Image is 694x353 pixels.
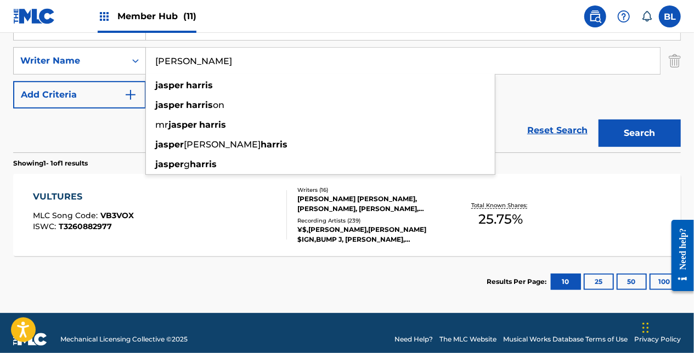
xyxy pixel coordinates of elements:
[20,54,119,67] div: Writer Name
[183,11,196,21] span: (11)
[663,212,694,300] iframe: Resource Center
[13,8,55,24] img: MLC Logo
[124,88,137,101] img: 9d2ae6d4665cec9f34b9.svg
[297,217,445,225] div: Recording Artists ( 239 )
[33,221,59,231] span: ISWC :
[261,139,287,150] strong: harris
[584,5,606,27] a: Public Search
[186,100,213,110] strong: harris
[155,119,168,130] span: mr
[168,119,197,130] strong: jasper
[199,119,226,130] strong: harris
[213,100,224,110] span: on
[642,311,649,344] div: Drag
[617,10,630,23] img: help
[503,334,628,344] a: Musical Works Database Terms of Use
[101,210,134,220] span: VB3VOX
[669,47,681,75] img: Delete Criterion
[59,221,112,231] span: T3260882977
[13,81,146,109] button: Add Criteria
[472,201,531,209] p: Total Known Shares:
[98,10,111,23] img: Top Rightsholders
[599,119,681,147] button: Search
[155,139,184,150] strong: jasper
[589,10,602,23] img: search
[617,274,647,290] button: 50
[33,210,101,220] span: MLC Song Code :
[634,334,681,344] a: Privacy Policy
[394,334,433,344] a: Need Help?
[184,159,190,169] span: g
[13,333,47,346] img: logo
[659,5,681,27] div: User Menu
[155,100,184,110] strong: jasper
[297,194,445,214] div: [PERSON_NAME] [PERSON_NAME], [PERSON_NAME], [PERSON_NAME], [PERSON_NAME], [PERSON_NAME], [PERSON_...
[522,118,593,143] a: Reset Search
[639,300,694,353] iframe: Chat Widget
[641,11,652,22] div: Notifications
[60,334,188,344] span: Mechanical Licensing Collective © 2025
[155,159,184,169] strong: jasper
[297,186,445,194] div: Writers ( 16 )
[33,190,134,203] div: VULTURES
[439,334,496,344] a: The MLC Website
[613,5,635,27] div: Help
[13,158,88,168] p: Showing 1 - 1 of 1 results
[487,277,549,287] p: Results Per Page:
[650,274,680,290] button: 100
[479,209,523,229] span: 25.75 %
[297,225,445,244] div: ¥$,[PERSON_NAME],[PERSON_NAME] $IGN,BUMP J, [PERSON_NAME],[PERSON_NAME],[PERSON_NAME] $IGN,BUMP J...
[584,274,614,290] button: 25
[551,274,581,290] button: 10
[184,139,261,150] span: [PERSON_NAME]
[190,159,217,169] strong: harris
[155,80,184,90] strong: jasper
[13,174,681,256] a: VULTURESMLC Song Code:VB3VOXISWC:T3260882977Writers (16)[PERSON_NAME] [PERSON_NAME], [PERSON_NAME...
[117,10,196,22] span: Member Hub
[186,80,213,90] strong: harris
[13,13,681,152] form: Search Form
